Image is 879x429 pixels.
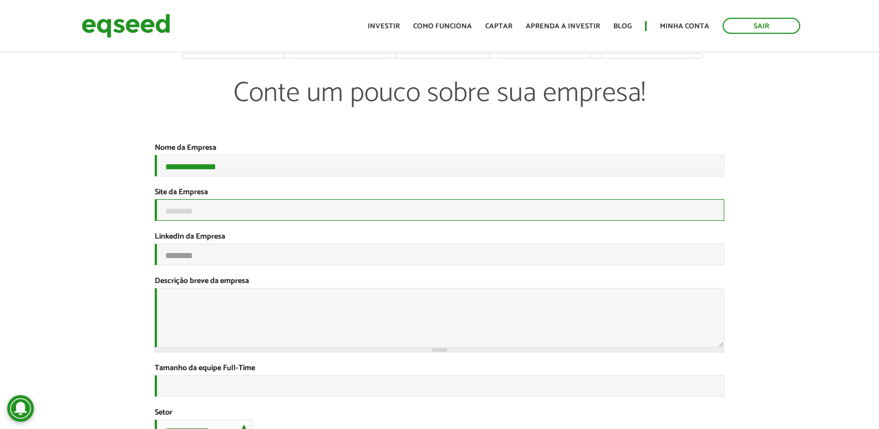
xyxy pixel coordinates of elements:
p: Conte um pouco sobre sua empresa! [183,77,695,143]
label: Nome da Empresa [155,144,216,152]
label: Descrição breve da empresa [155,277,249,285]
a: Captar [485,23,512,30]
label: Tamanho da equipe Full-Time [155,365,255,372]
a: Sair [723,18,800,34]
a: Como funciona [413,23,472,30]
a: Blog [613,23,632,30]
a: Minha conta [660,23,709,30]
label: Site da Empresa [155,189,208,196]
a: Investir [368,23,400,30]
a: Aprenda a investir [526,23,600,30]
label: Setor [155,409,172,417]
img: EqSeed [82,11,170,41]
label: LinkedIn da Empresa [155,233,225,241]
